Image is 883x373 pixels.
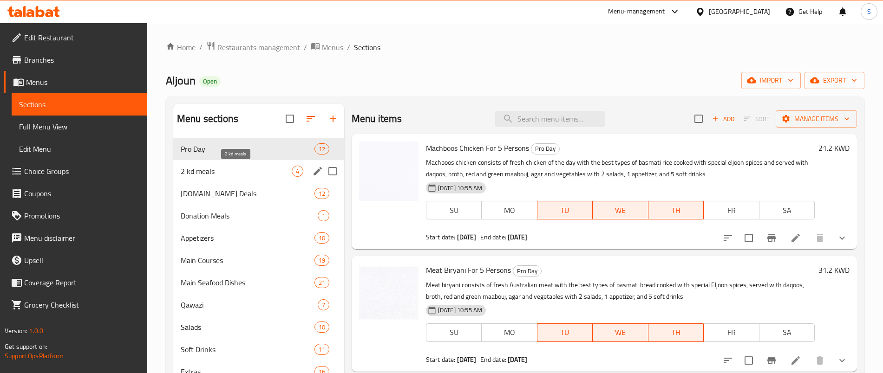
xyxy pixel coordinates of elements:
[181,322,314,333] span: Salads
[508,231,527,243] b: [DATE]
[199,76,221,87] div: Open
[457,354,477,366] b: [DATE]
[4,271,147,294] a: Coverage Report
[314,322,329,333] div: items
[181,143,314,154] span: Pro Day
[177,112,238,126] h2: Menu sections
[805,72,864,89] button: export
[717,349,739,372] button: sort-choices
[314,344,329,355] div: items
[181,188,314,199] div: T.PRO Deals
[24,32,140,43] span: Edit Restaurant
[4,249,147,271] a: Upsell
[352,112,402,126] h2: Menu items
[314,255,329,266] div: items
[4,227,147,249] a: Menu disclaimer
[485,326,533,339] span: MO
[426,263,511,277] span: Meat Biryani For 5 Persons
[12,116,147,138] a: Full Menu View
[4,294,147,316] a: Grocery Checklist
[867,6,871,17] span: S
[19,143,140,154] span: Edit Menu
[741,72,801,89] button: import
[315,234,329,243] span: 10
[760,349,783,372] button: Branch-specific-item
[426,279,815,302] p: Meat biryani consists of fresh Australian meat with the best types of basmati bread cooked with s...
[173,316,344,338] div: Salads10
[181,210,318,221] span: Donation Meals
[359,264,419,323] img: Meat Biryani For 5 Persons
[776,110,857,128] button: Manage items
[481,323,537,342] button: MO
[318,210,329,221] div: items
[314,188,329,199] div: items
[689,109,708,129] span: Select section
[426,201,482,219] button: SU
[707,204,755,217] span: FR
[508,354,527,366] b: [DATE]
[783,113,850,125] span: Manage items
[19,99,140,110] span: Sections
[760,227,783,249] button: Branch-specific-item
[593,323,648,342] button: WE
[181,255,314,266] span: Main Courses
[24,299,140,310] span: Grocery Checklist
[166,70,196,91] span: Aljoun
[347,42,350,53] li: /
[173,138,344,160] div: Pro Day12
[315,278,329,287] span: 21
[181,232,314,244] div: Appetizers
[739,351,759,370] span: Select to update
[315,145,329,154] span: 12
[173,249,344,271] div: Main Courses19
[173,271,344,294] div: Main Seafood Dishes21
[173,294,344,316] div: Qawazi7
[314,143,329,154] div: items
[24,54,140,65] span: Branches
[173,338,344,360] div: Soft Drinks11
[280,109,300,129] span: Select all sections
[24,232,140,244] span: Menu disclaimer
[608,6,665,17] div: Menu-management
[426,354,456,366] span: Start date:
[24,255,140,266] span: Upsell
[831,349,853,372] button: show more
[480,231,506,243] span: End date:
[359,141,419,201] img: Machboos Chicken For 5 Persons
[24,277,140,288] span: Coverage Report
[537,323,593,342] button: TU
[434,184,486,193] span: [DATE] 10:55 AM
[708,112,738,126] button: Add
[318,301,329,309] span: 7
[831,227,853,249] button: show more
[173,227,344,249] div: Appetizers10
[537,201,593,219] button: TU
[837,355,848,366] svg: Show Choices
[541,204,589,217] span: TU
[708,112,738,126] span: Add item
[5,325,27,337] span: Version:
[173,205,344,227] div: Donation Meals1
[314,232,329,244] div: items
[703,201,759,219] button: FR
[593,201,648,219] button: WE
[26,77,140,88] span: Menus
[300,108,322,130] span: Sort sections
[480,354,506,366] span: End date:
[315,323,329,332] span: 10
[4,182,147,205] a: Coupons
[322,42,343,53] span: Menus
[315,345,329,354] span: 11
[596,204,645,217] span: WE
[485,204,533,217] span: MO
[426,157,815,180] p: Machboos chicken consists of fresh chicken of the day with the best types of basmati rice cooked ...
[4,71,147,93] a: Menus
[166,41,864,53] nav: breadcrumb
[812,75,857,86] span: export
[495,111,605,127] input: search
[457,231,477,243] b: [DATE]
[531,143,559,154] span: Pro Day
[759,323,815,342] button: SA
[426,141,529,155] span: Machboos Chicken For 5 Persons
